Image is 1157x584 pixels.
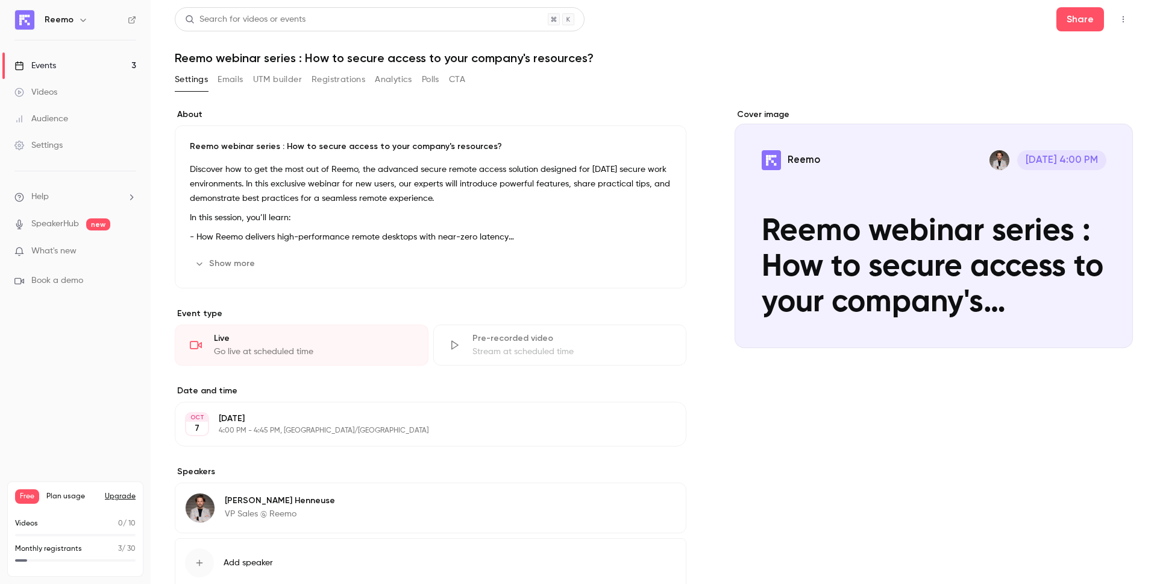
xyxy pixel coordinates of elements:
[190,211,671,225] p: In this session, you’ll learn:
[86,218,110,230] span: new
[105,492,136,501] button: Upgrade
[15,544,82,554] p: Monthly registrants
[14,113,68,125] div: Audience
[45,14,74,26] h6: Reemo
[218,70,243,89] button: Emails
[312,70,365,89] button: Registrations
[253,70,302,89] button: UTM builder
[15,518,38,529] p: Videos
[14,139,63,151] div: Settings
[31,191,49,203] span: Help
[14,60,56,72] div: Events
[175,325,428,366] div: LiveGo live at scheduled time
[118,545,122,553] span: 3
[1056,7,1104,31] button: Share
[175,109,686,121] label: About
[31,275,83,287] span: Book a demo
[46,492,98,501] span: Plan usage
[472,332,672,344] div: Pre-recorded video
[185,13,306,26] div: Search for videos or events
[175,483,686,533] div: Alexandre Henneuse[PERSON_NAME] HenneuseVP Sales @ Reemo
[190,141,671,153] p: Reemo webinar series : How to secure access to your company's resources?
[225,508,335,520] p: VP Sales @ Reemo
[190,230,671,244] p: - How Reemo delivers high-performance remote desktops with near-zero latency
[186,413,208,422] div: OCT
[31,218,79,230] a: SpeakerHub
[449,70,465,89] button: CTA
[195,422,199,434] p: 7
[219,426,622,436] p: 4:00 PM - 4:45 PM, [GEOGRAPHIC_DATA]/[GEOGRAPHIC_DATA]
[175,466,686,478] label: Speakers
[375,70,412,89] button: Analytics
[735,109,1133,121] label: Cover image
[219,413,622,425] p: [DATE]
[735,109,1133,348] section: Cover image
[118,520,123,527] span: 0
[118,518,136,529] p: / 10
[14,86,57,98] div: Videos
[175,70,208,89] button: Settings
[472,346,672,358] div: Stream at scheduled time
[214,332,413,344] div: Live
[14,191,136,203] li: help-dropdown-opener
[15,489,39,504] span: Free
[175,308,686,320] p: Event type
[224,557,273,569] span: Add speaker
[31,245,77,258] span: What's new
[186,494,215,522] img: Alexandre Henneuse
[422,70,439,89] button: Polls
[15,10,34,30] img: Reemo
[225,495,335,507] p: [PERSON_NAME] Henneuse
[433,325,687,366] div: Pre-recorded videoStream at scheduled time
[190,254,262,273] button: Show more
[175,51,1133,65] h1: Reemo webinar series : How to secure access to your company's resources?
[175,385,686,397] label: Date and time
[118,544,136,554] p: / 30
[190,162,671,206] p: Discover how to get the most out of Reemo, the advanced secure remote access solution designed fo...
[214,346,413,358] div: Go live at scheduled time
